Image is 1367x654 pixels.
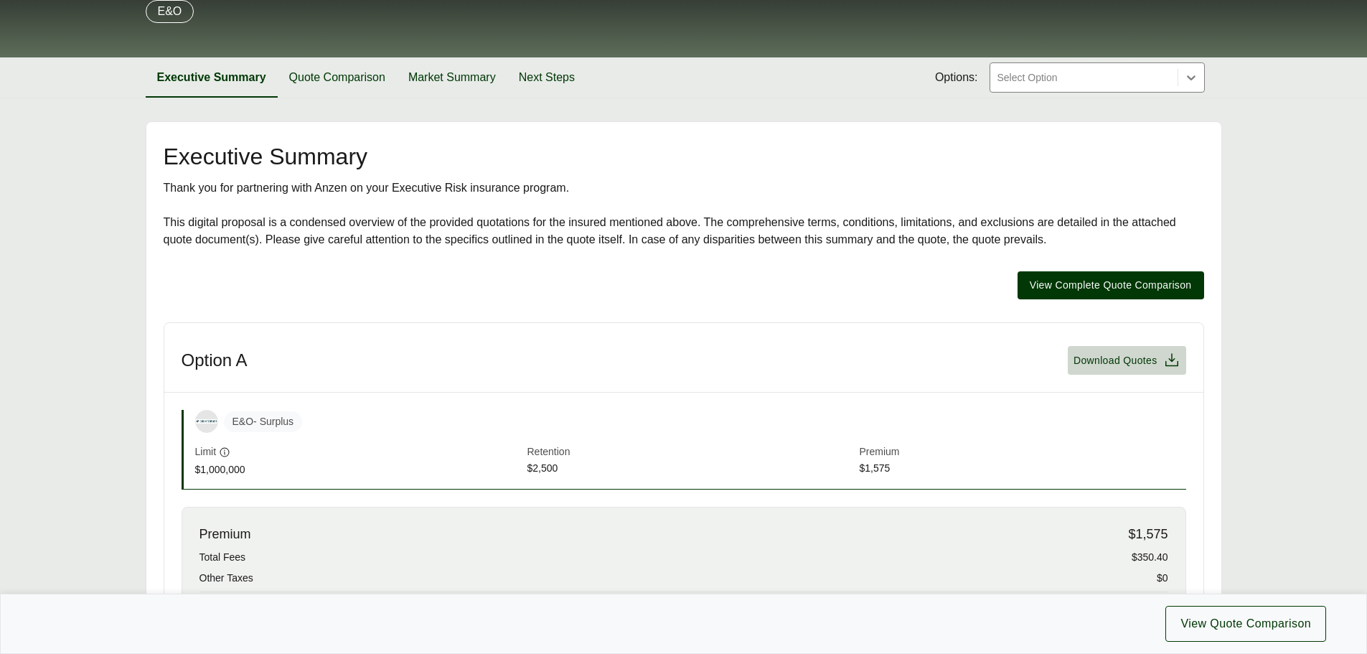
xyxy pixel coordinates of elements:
span: Options: [935,69,978,86]
div: Thank you for partnering with Anzen on your Executive Risk insurance program. This digital propos... [164,179,1204,248]
button: View Complete Quote Comparison [1018,271,1204,299]
span: Download Quotes [1074,353,1157,368]
button: Executive Summary [146,57,278,98]
span: $1,575 [860,461,1186,477]
span: Total Fees [199,550,246,565]
button: Market Summary [397,57,507,98]
span: $1,000,000 [195,462,522,477]
button: Next Steps [507,57,586,98]
button: View Quote Comparison [1165,606,1326,642]
span: View Complete Quote Comparison [1030,278,1192,293]
span: $1,575 [1128,525,1168,544]
span: Premium [199,525,251,544]
span: $0 [1157,571,1168,586]
span: Other Taxes [199,571,253,586]
button: Quote Comparison [278,57,397,98]
span: View Quote Comparison [1180,615,1311,632]
span: $350.40 [1132,550,1168,565]
img: Counterpart [196,419,217,424]
span: Retention [527,444,854,461]
span: Premium [860,444,1186,461]
h2: Executive Summary [164,145,1204,168]
span: E&O - Surplus [224,411,303,432]
span: $2,500 [527,461,854,477]
p: E&O [158,3,182,20]
span: Limit [195,444,217,459]
button: Download Quotes [1068,346,1186,375]
h3: Option A [182,350,248,371]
